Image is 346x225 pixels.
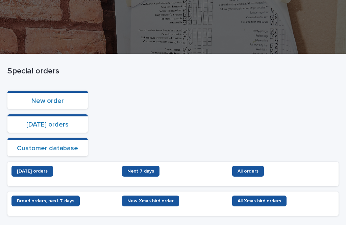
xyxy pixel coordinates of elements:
a: [DATE] orders [11,166,53,177]
span: All Xmas bird orders [238,199,281,203]
a: All orders [232,166,264,177]
span: [DATE] orders [17,169,48,174]
a: New order [31,97,64,104]
a: New Xmas bird order [122,196,179,206]
span: All orders [238,169,258,174]
span: Next 7 days [127,169,154,174]
a: Next 7 days [122,166,159,177]
a: Customer database [17,145,78,152]
a: Bread orders, next 7 days [11,196,80,206]
span: Bread orders, next 7 days [17,199,74,203]
a: All Xmas bird orders [232,196,287,206]
a: [DATE] orders [26,121,69,128]
p: Special orders [7,66,336,76]
span: New Xmas bird order [127,199,174,203]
